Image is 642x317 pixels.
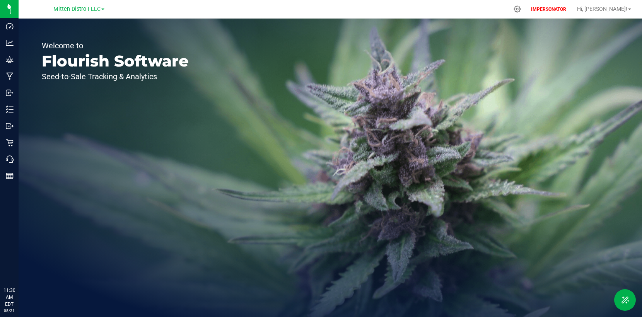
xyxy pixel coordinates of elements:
inline-svg: Call Center [6,155,14,163]
p: Flourish Software [42,53,189,69]
inline-svg: Manufacturing [6,72,14,80]
p: 08/21 [3,308,15,314]
inline-svg: Analytics [6,39,14,47]
inline-svg: Inbound [6,89,14,97]
inline-svg: Dashboard [6,22,14,30]
div: Manage settings [512,5,522,13]
p: Seed-to-Sale Tracking & Analytics [42,73,189,80]
inline-svg: Retail [6,139,14,147]
inline-svg: Outbound [6,122,14,130]
p: IMPERSONATOR [528,6,569,13]
inline-svg: Inventory [6,106,14,113]
inline-svg: Grow [6,56,14,63]
span: Mitten Distro I LLC [53,6,101,12]
button: Toggle Menu [614,289,636,311]
p: Welcome to [42,42,189,49]
inline-svg: Reports [6,172,14,180]
span: Hi, [PERSON_NAME]! [577,6,627,12]
p: 11:30 AM EDT [3,287,15,308]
